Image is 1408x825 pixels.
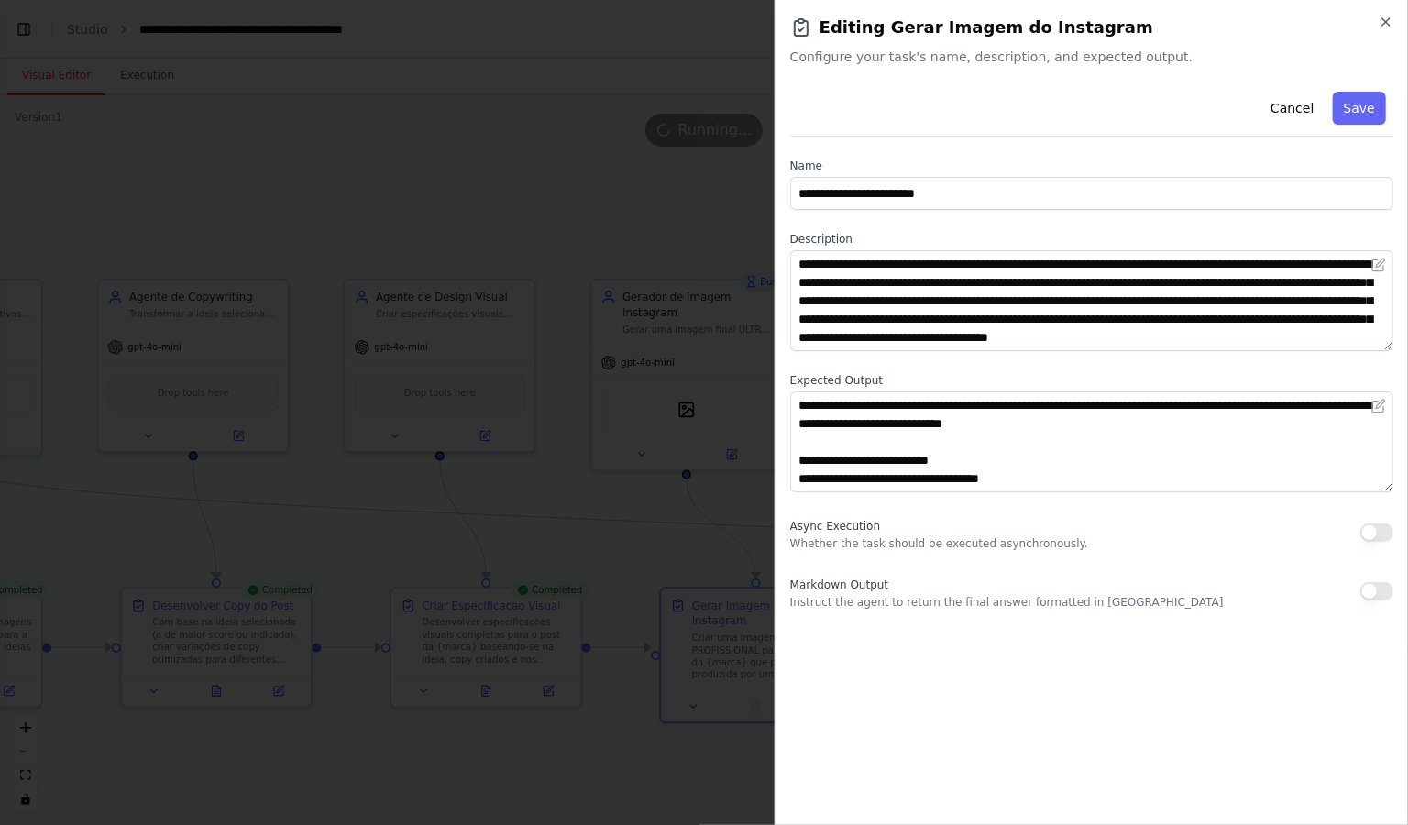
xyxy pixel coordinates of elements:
[1368,254,1390,276] button: Open in editor
[1259,92,1325,125] button: Cancel
[790,15,1393,40] h2: Editing Gerar Imagem do Instagram
[790,520,880,533] span: Async Execution
[790,48,1393,66] span: Configure your task's name, description, and expected output.
[790,578,888,591] span: Markdown Output
[1333,92,1386,125] button: Save
[790,595,1224,610] p: Instruct the agent to return the final answer formatted in [GEOGRAPHIC_DATA]
[1368,395,1390,417] button: Open in editor
[790,232,1393,247] label: Description
[790,159,1393,173] label: Name
[790,536,1088,551] p: Whether the task should be executed asynchronously.
[790,373,1393,388] label: Expected Output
